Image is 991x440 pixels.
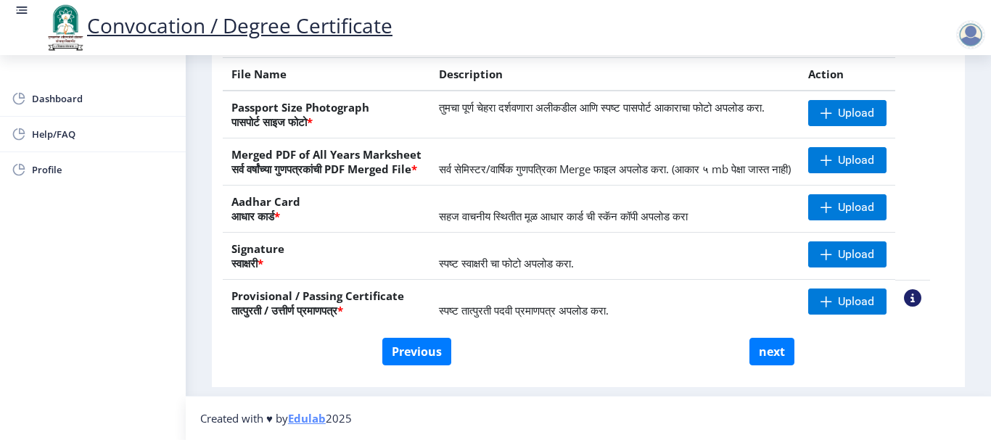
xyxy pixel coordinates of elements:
img: logo [44,3,87,52]
span: Upload [838,153,874,167]
th: File Name [223,58,430,91]
th: Action [799,58,895,91]
span: Dashboard [32,90,174,107]
th: Description [430,58,799,91]
span: स्पष्ट तात्पुरती पदवी प्रमाणपत्र अपलोड करा. [439,303,609,317]
span: Upload [838,294,874,309]
th: Signature स्वाक्षरी [223,233,430,280]
span: Profile [32,161,174,178]
a: Edulab [288,411,326,426]
a: Convocation / Degree Certificate [44,12,392,39]
th: Aadhar Card आधार कार्ड [223,186,430,233]
span: Upload [838,106,874,120]
span: Created with ♥ by 2025 [200,411,352,426]
th: Merged PDF of All Years Marksheet सर्व वर्षांच्या गुणपत्रकांची PDF Merged File [223,138,430,186]
th: Passport Size Photograph पासपोर्ट साइज फोटो [223,91,430,138]
nb-action: View Sample PDC [904,289,921,307]
th: Provisional / Passing Certificate तात्पुरती / उत्तीर्ण प्रमाणपत्र [223,280,430,327]
button: Previous [382,338,451,365]
span: Upload [838,247,874,262]
button: next [749,338,794,365]
span: Help/FAQ [32,125,174,143]
span: सर्व सेमिस्टर/वार्षिक गुणपत्रिका Merge फाइल अपलोड करा. (आकार ५ mb पेक्षा जास्त नाही) [439,162,791,176]
span: सहज वाचनीय स्थितीत मूळ आधार कार्ड ची स्कॅन कॉपी अपलोड करा [439,209,688,223]
td: तुमचा पूर्ण चेहरा दर्शवणारा अलीकडील आणि स्पष्ट पासपोर्ट आकाराचा फोटो अपलोड करा. [430,91,799,138]
span: स्पष्ट स्वाक्षरी चा फोटो अपलोड करा. [439,256,574,270]
span: Upload [838,200,874,215]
